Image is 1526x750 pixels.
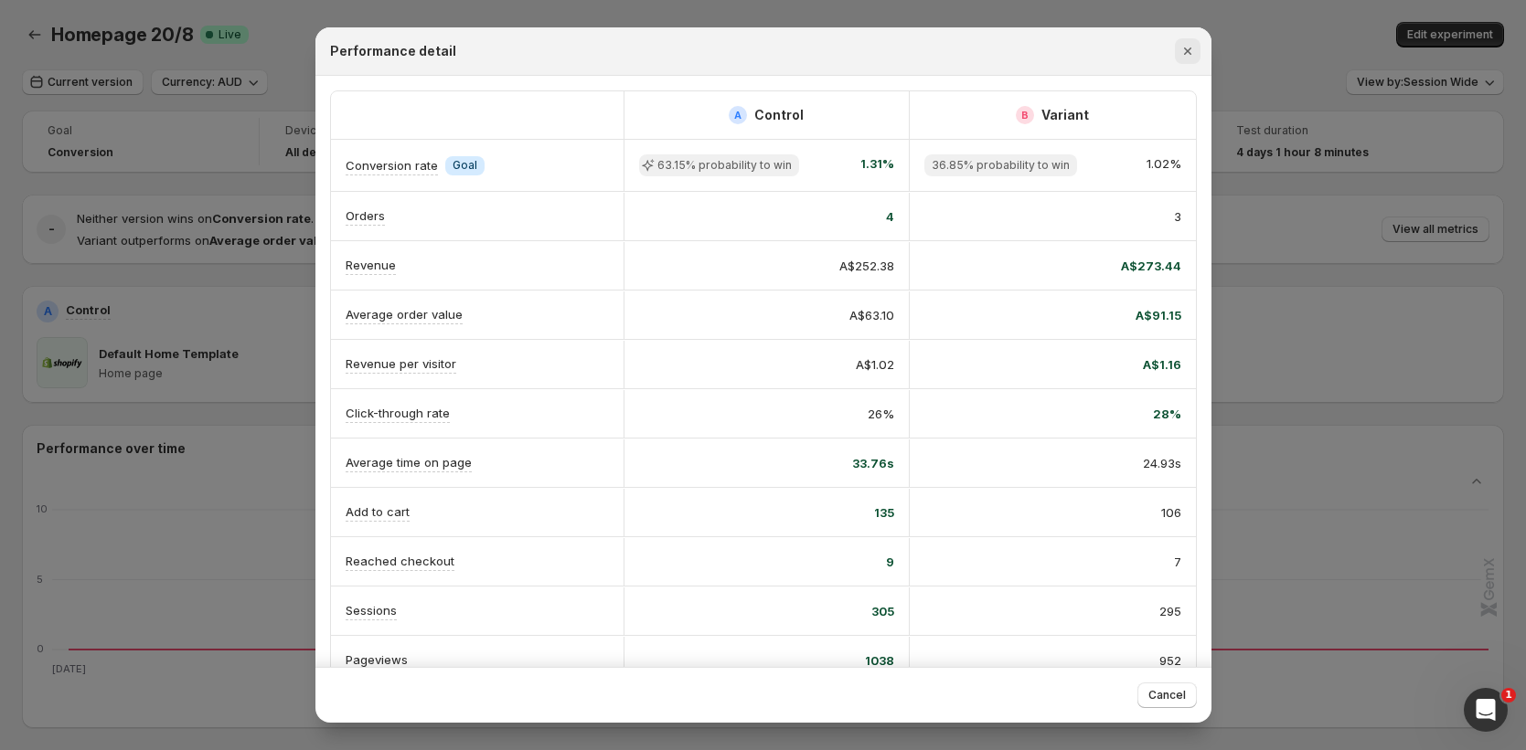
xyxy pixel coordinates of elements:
span: 63.15% probability to win [657,158,792,173]
p: Conversion rate [346,156,438,174]
p: Sessions [346,601,397,619]
span: Cancel [1148,688,1186,702]
span: A$273.44 [1121,257,1181,275]
button: Close [1175,38,1201,64]
span: 1038 [865,651,894,670]
span: A$63.10 [849,306,894,324]
p: Reached checkout [346,552,454,570]
p: Orders [346,206,385,225]
span: A$1.16 [1143,355,1181,374]
span: 3 [1174,207,1181,226]
h2: Performance detail [330,42,456,60]
p: Revenue [346,256,396,274]
p: Average time on page [346,453,472,471]
h2: B [1021,110,1029,121]
p: Pageviews [346,650,408,669]
span: 106 [1161,503,1181,522]
p: Revenue per visitor [346,354,456,373]
span: 9 [886,553,894,571]
span: 7 [1174,553,1181,571]
button: Cancel [1137,682,1197,708]
span: 295 [1159,602,1181,620]
p: Add to cart [346,502,410,521]
iframe: Intercom live chat [1464,688,1508,732]
p: Click-through rate [346,404,450,422]
span: A$252.38 [839,257,894,275]
span: 1.31% [860,154,894,176]
span: A$1.02 [856,355,894,374]
h2: Variant [1041,106,1089,124]
span: 33.76s [852,454,894,472]
span: 28% [1153,405,1181,423]
span: Goal [453,158,477,173]
span: 1 [1501,688,1516,702]
span: 26% [868,405,894,423]
h2: A [734,110,742,121]
span: 135 [874,503,894,522]
span: 36.85% probability to win [932,158,1070,173]
span: 305 [871,602,894,620]
h2: Control [754,106,804,124]
span: A$91.15 [1136,306,1181,324]
span: 1.02% [1147,154,1181,176]
span: 24.93s [1143,454,1181,472]
span: 4 [886,207,894,226]
span: 952 [1159,651,1181,670]
p: Average order value [346,305,463,323]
